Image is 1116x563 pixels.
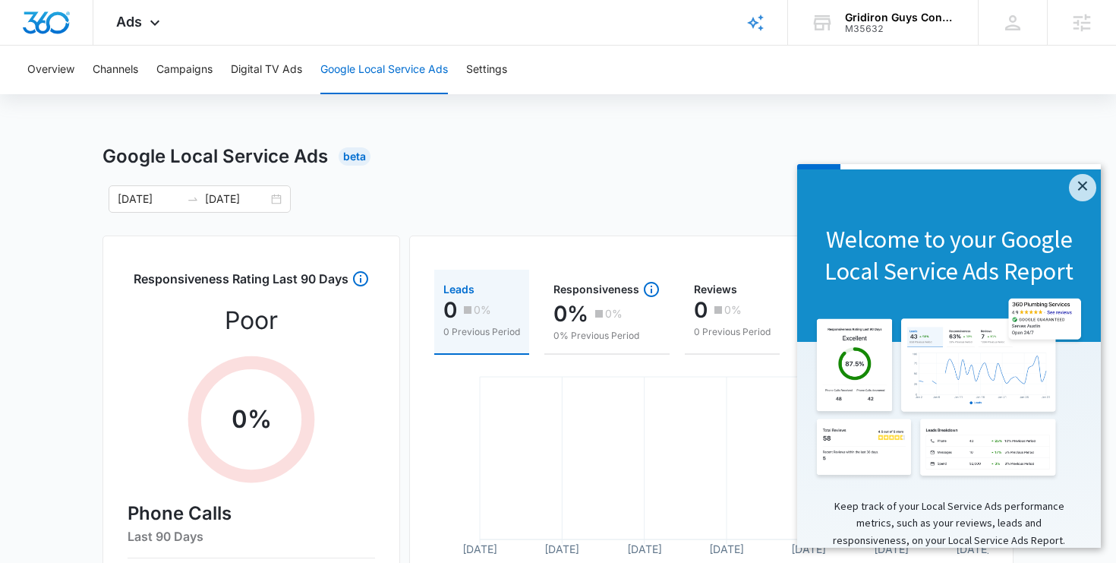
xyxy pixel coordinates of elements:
[466,46,507,94] button: Settings
[187,193,199,205] span: to
[694,298,708,322] p: 0
[128,527,375,546] h6: Last 90 Days
[845,24,956,34] div: account id
[320,46,448,94] button: Google Local Service Ads
[93,46,138,94] button: Channels
[694,284,771,295] div: Reviews
[553,280,660,299] div: Responsiveness
[724,305,742,315] p: 0%
[232,401,272,438] p: 0 %
[134,270,348,296] h3: Responsiveness Rating Last 90 Days
[15,334,288,384] p: Keep track of your Local Service Ads performance metrics, such as your reviews, leads and respons...
[118,191,181,207] input: Start date
[694,325,771,339] p: 0 Previous Period
[339,147,370,166] div: Beta
[553,329,660,343] p: 0% Previous Period
[544,542,579,555] tspan: [DATE]
[443,298,457,322] p: 0
[443,284,520,295] div: Leads
[709,542,744,555] tspan: [DATE]
[225,302,278,339] p: Poor
[27,46,74,94] button: Overview
[627,542,662,555] tspan: [DATE]
[605,308,623,319] p: 0%
[128,500,375,527] h4: Phone Calls
[443,325,520,339] p: 0 Previous Period
[462,542,497,555] tspan: [DATE]
[156,46,213,94] button: Campaigns
[845,11,956,24] div: account name
[272,10,299,37] a: Close modal
[956,542,991,555] tspan: [DATE]
[791,542,826,555] tspan: [DATE]
[187,193,199,205] span: swap-right
[231,46,302,94] button: Digital TV Ads
[874,542,909,555] tspan: [DATE]
[102,143,328,170] h1: Google Local Service Ads
[205,191,268,207] input: End date
[116,14,142,30] span: Ads
[474,305,491,315] p: 0%
[553,302,588,326] p: 0%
